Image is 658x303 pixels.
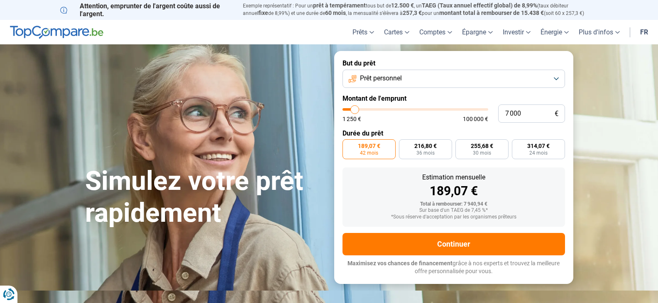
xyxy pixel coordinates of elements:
[574,20,625,44] a: Plus d'infos
[85,165,324,229] h1: Simulez votre prêt rapidement
[527,143,550,149] span: 314,07 €
[258,10,268,16] span: fixe
[347,20,379,44] a: Prêts
[349,185,558,197] div: 189,07 €
[536,20,574,44] a: Énergie
[457,20,498,44] a: Épargne
[325,10,346,16] span: 60 mois
[60,2,233,18] p: Attention, emprunter de l'argent coûte aussi de l'argent.
[635,20,653,44] a: fr
[349,174,558,181] div: Estimation mensuelle
[529,150,548,155] span: 24 mois
[349,208,558,213] div: Sur base d'un TAEG de 7,45 %*
[10,26,103,39] img: TopCompare
[414,20,457,44] a: Comptes
[360,150,378,155] span: 42 mois
[342,116,361,122] span: 1 250 €
[498,20,536,44] a: Investir
[342,59,565,67] label: But du prêt
[416,150,435,155] span: 36 mois
[379,20,414,44] a: Cartes
[471,143,493,149] span: 255,68 €
[555,110,558,117] span: €
[347,260,453,267] span: Maximisez vos chances de financement
[349,214,558,220] div: *Sous réserve d'acceptation par les organismes prêteurs
[360,74,402,83] span: Prêt personnel
[342,259,565,276] p: grâce à nos experts et trouvez la meilleure offre personnalisée pour vous.
[422,2,537,9] span: TAEG (Taux annuel effectif global) de 8,99%
[439,10,544,16] span: montant total à rembourser de 15.438 €
[473,150,491,155] span: 30 mois
[342,233,565,255] button: Continuer
[391,2,414,9] span: 12.500 €
[403,10,422,16] span: 257,3 €
[342,95,565,102] label: Montant de l'emprunt
[313,2,366,9] span: prêt à tempérament
[414,143,437,149] span: 216,80 €
[342,129,565,137] label: Durée du prêt
[463,116,488,122] span: 100 000 €
[358,143,380,149] span: 189,07 €
[342,70,565,88] button: Prêt personnel
[349,201,558,207] div: Total à rembourser: 7 940,94 €
[243,2,598,17] p: Exemple représentatif : Pour un tous but de , un (taux débiteur annuel de 8,99%) et une durée de ...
